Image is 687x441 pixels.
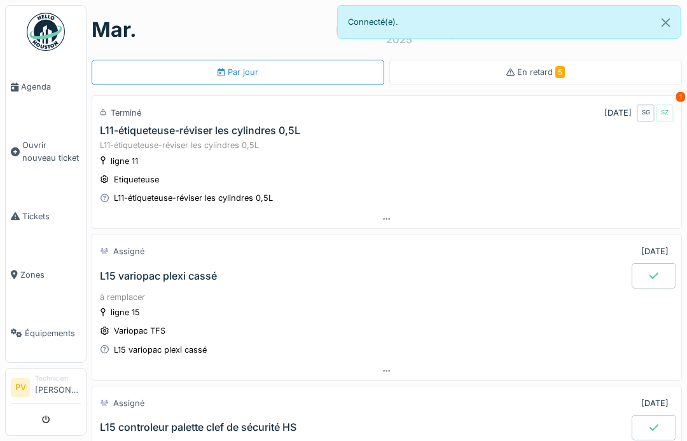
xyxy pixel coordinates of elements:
[6,245,86,304] a: Zones
[11,378,30,397] li: PV
[100,270,217,282] div: L15 variopac plexi cassé
[11,374,81,404] a: PV Technicien[PERSON_NAME]
[100,125,300,137] div: L11-étiqueteuse-réviser les cylindres 0,5L
[604,107,632,119] div: [DATE]
[6,58,86,116] a: Agenda
[22,139,81,163] span: Ouvrir nouveau ticket
[641,397,669,409] div: [DATE]
[114,344,207,356] div: L15 variopac plexi cassé
[35,374,81,401] li: [PERSON_NAME]
[100,139,674,151] div: L11-étiqueteuse-réviser les cylindres 0,5L
[22,210,81,222] span: Tickets
[111,107,141,119] div: Terminé
[6,187,86,245] a: Tickets
[555,66,565,78] span: 5
[641,245,669,257] div: [DATE]
[6,304,86,362] a: Équipements
[114,325,165,337] div: Variopac TFS
[113,397,144,409] div: Assigné
[25,327,81,339] span: Équipements
[113,245,144,257] div: Assigné
[337,5,681,39] div: Connecté(e).
[111,155,138,167] div: ligne 11
[637,104,655,122] div: SG
[100,291,674,303] div: à remplacer
[651,6,680,39] button: Close
[100,421,296,433] div: L15 controleur palette clef de sécurité HS
[386,32,412,47] div: 2025
[35,374,81,383] div: Technicien
[517,67,565,77] span: En retard
[92,18,137,42] h1: mar.
[6,116,86,187] a: Ouvrir nouveau ticket
[111,306,140,318] div: ligne 15
[218,66,258,78] div: Par jour
[20,269,81,281] span: Zones
[27,13,65,51] img: Badge_color-CXgf-gQk.svg
[114,173,159,186] div: Etiqueteuse
[656,104,674,122] div: SZ
[21,81,81,93] span: Agenda
[676,92,685,102] div: 1
[114,192,273,204] div: L11-étiqueteuse-réviser les cylindres 0,5L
